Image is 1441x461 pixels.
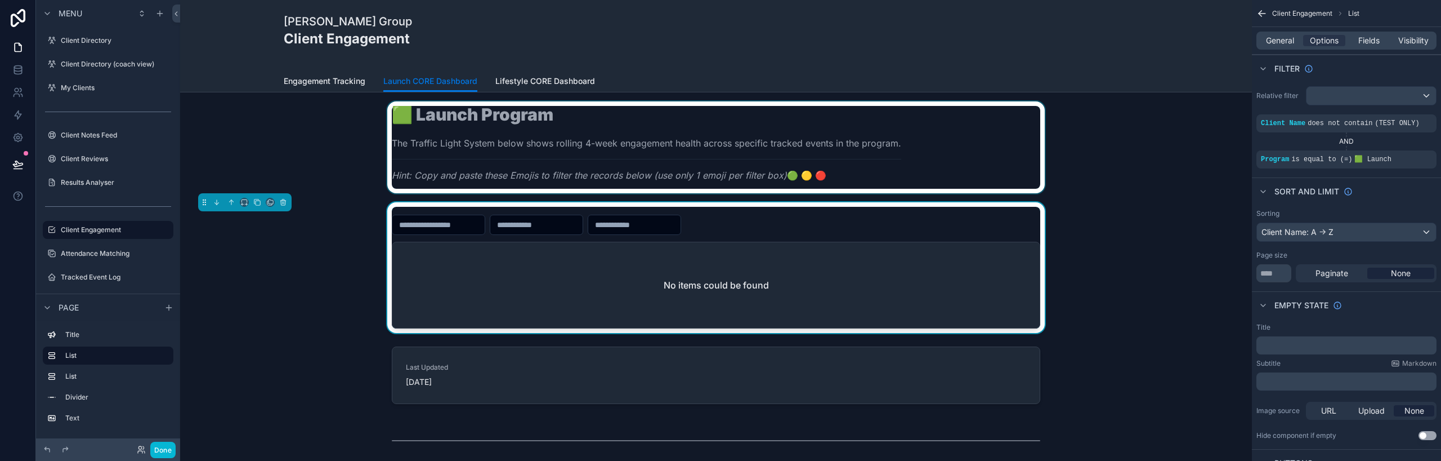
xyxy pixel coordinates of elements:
span: Menu [59,8,82,19]
span: does not contain [1308,119,1372,127]
span: Paginate [1315,268,1348,279]
span: Sort And Limit [1274,186,1339,197]
span: None [1404,405,1424,416]
span: Page [59,302,79,313]
span: is equal to (=) [1291,156,1352,163]
span: 🟩 Launch [1354,156,1391,163]
button: Done [150,442,176,458]
a: Client Notes Feed [43,126,173,144]
span: Options [1310,35,1339,46]
label: Page size [1256,251,1287,260]
label: Attendance Matching [61,249,171,258]
h1: [PERSON_NAME] Group [284,14,412,29]
div: scrollable content [1256,373,1436,391]
div: Client Name: A -> Z [1257,223,1436,241]
span: Fields [1358,35,1380,46]
span: Filter [1274,63,1300,74]
span: Client Engagement [1272,9,1332,18]
h2: No items could be found [664,278,769,292]
a: Engagement Tracking [284,71,365,94]
span: Empty state [1274,300,1328,311]
label: Results Analyser [61,178,171,187]
label: List [65,351,164,360]
label: Client Directory [61,36,171,45]
a: Client Directory [43,32,173,50]
div: scrollable content [36,321,180,438]
span: Launch CORE Dashboard [383,76,477,87]
span: URL [1321,405,1336,416]
span: General [1266,35,1294,46]
a: Attendance Matching [43,245,173,263]
label: Tracked Event Log [61,273,171,282]
a: Launch CORE Dashboard [383,71,477,92]
a: Results Analyser [43,174,173,192]
span: Client Name [1261,119,1305,127]
span: Visibility [1398,35,1429,46]
div: AND [1256,137,1436,146]
div: Hide component if empty [1256,431,1336,440]
a: My Clients [43,79,173,97]
a: Lifestyle CORE Dashboard [495,71,595,94]
span: Program [1261,156,1289,163]
label: Sorting [1256,209,1279,218]
label: Image source [1256,406,1301,415]
label: My Clients [61,83,171,92]
label: Title [65,330,169,339]
label: List [65,372,169,381]
label: Relative filter [1256,91,1301,100]
span: Upload [1358,405,1385,416]
label: Subtitle [1256,359,1281,368]
label: Client Reviews [61,154,171,163]
label: Client Engagement [61,225,167,234]
span: Engagement Tracking [284,76,365,87]
a: Tracked Event Log [43,268,173,286]
label: Divider [65,393,169,402]
button: Client Name: A -> Z [1256,223,1436,242]
span: Lifestyle CORE Dashboard [495,76,595,87]
span: (TEST ONLY) [1375,119,1419,127]
a: Client Engagement [43,221,173,239]
div: scrollable content [1256,336,1436,354]
label: Client Directory (coach view) [61,60,171,69]
span: None [1391,268,1411,279]
span: List [1348,9,1359,18]
h2: Client Engagement [284,29,412,48]
a: Client Directory (coach view) [43,55,173,73]
label: Title [1256,323,1270,332]
label: Text [65,414,169,423]
span: Markdown [1402,359,1436,368]
a: Markdown [1391,359,1436,368]
label: Client Notes Feed [61,131,171,140]
a: Client Reviews [43,150,173,168]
